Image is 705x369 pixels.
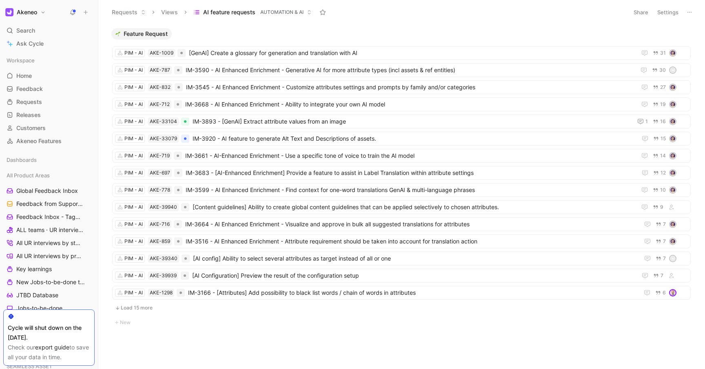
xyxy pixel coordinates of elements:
[186,82,633,92] span: IM-3545 - AI Enhanced Enrichment - Customize attributes settings and prompts by family and/or cat...
[124,49,143,57] div: PIM - AI
[193,117,629,126] span: IM-3893 - [GenAI] Extract attribute values from an image
[193,202,633,212] span: [Content guidelines] Ability to create global content guidelines that can be applied selectively ...
[3,224,95,236] a: ALL teams · UR interviews
[651,203,665,212] button: 9
[654,254,667,263] button: 7
[124,152,143,160] div: PIM - AI
[124,254,143,263] div: PIM - AI
[5,8,13,16] img: Akeneo
[3,276,95,288] a: New Jobs-to-be-done to review ([PERSON_NAME])
[8,342,90,362] div: Check our to save all your data in time.
[16,98,42,106] span: Requests
[112,63,691,77] a: PIM - AIAKE-787IM-3590 - AI Enhanced Enrichment - Generative AI for more attribute types (incl as...
[660,119,666,124] span: 16
[16,278,87,286] span: New Jobs-to-be-done to review ([PERSON_NAME])
[157,6,182,18] button: Views
[16,239,84,247] span: All UR interviews by status
[35,344,69,351] a: export guide
[651,83,667,92] button: 27
[3,169,95,354] div: All Product AreasGlobal Feedback InboxFeedback from Support TeamFeedback Inbox - TaggingALL teams...
[3,169,95,181] div: All Product Areas
[16,252,84,260] span: All UR interviews by projects
[3,135,95,147] a: Akeneo Features
[3,211,95,223] a: Feedback Inbox - Tagging
[3,54,95,66] div: Workspace
[670,50,676,56] img: avatar
[150,237,170,245] div: AKE-859
[189,48,633,58] span: [GenAI] Create a glossary for generation and translation with AI
[203,8,255,16] span: AI feature requests
[651,100,667,109] button: 19
[16,213,84,221] span: Feedback Inbox - Tagging
[124,272,143,280] div: PIM - AI
[3,302,95,314] a: Jobs-to-be-done
[124,30,168,38] span: Feature Request
[192,271,634,281] span: [AI Configuration] Preview the result of the configuration setup
[112,132,691,146] a: PIM - AIAKE-33079IM-3920 - AI feature to generate Alt Text and Descriptions of assets.15avatar
[16,85,43,93] span: Feedback
[16,226,84,234] span: ALL teams · UR interviews
[670,256,676,261] div: M
[150,203,177,211] div: AKE-39940
[150,66,170,74] div: AKE-787
[670,67,676,73] div: M
[150,117,177,126] div: AKE-33104
[670,119,676,124] img: avatar
[150,83,171,91] div: AKE-832
[3,250,95,262] a: All UR interviews by projects
[654,7,682,18] button: Settings
[651,49,667,57] button: 31
[3,122,95,134] a: Customers
[663,239,666,244] span: 7
[7,171,50,179] span: All Product Areas
[670,153,676,159] img: avatar
[112,149,691,163] a: PIM - AIAKE-719IM-3661 - AI-Enhanced Enrichment - Use a specific tone of voice to train the AI mo...
[3,24,95,37] div: Search
[186,168,634,178] span: IM-3683 - [AI-Enhanced Enrichment] Provide a feature to assist in Label Translation within attrib...
[663,290,666,295] span: 6
[670,170,676,176] img: avatar
[660,102,666,107] span: 19
[3,237,95,249] a: All UR interviews by status
[652,168,667,177] button: 12
[660,205,663,210] span: 9
[108,28,695,328] div: 🌱Feature RequestLoad 15 moreNew
[115,31,120,36] img: 🌱
[112,200,691,214] a: PIM - AIAKE-39940[Content guidelines] Ability to create global content guidelines that can be app...
[661,273,663,278] span: 7
[185,99,633,109] span: IM-3668 - AI Enhanced Enrichment - Ability to integrate your own AI model
[112,234,691,248] a: PIM - AIAKE-859IM-3516 - AI Enhanced Enrichment - Attribute requirement should be taken into acco...
[193,134,634,144] span: IM-3920 - AI feature to generate Alt Text and Descriptions of assets.
[663,222,666,227] span: 7
[150,254,177,263] div: AKE-39340
[16,111,41,119] span: Releases
[16,304,62,312] span: Jobs-to-be-done
[3,263,95,275] a: Key learnings
[112,303,691,313] button: Load 15 more
[16,39,44,49] span: Ask Cycle
[16,265,52,273] span: Key learnings
[186,185,633,195] span: IM-3599 - AI Enhanced Enrichment - Find context for one-word translations GenAI & multi-language ...
[670,239,676,244] img: avatar
[124,100,143,108] div: PIM - AI
[660,188,666,192] span: 10
[663,256,666,261] span: 7
[3,7,48,18] button: AkeneoAkeneo
[17,9,37,16] h1: Akeneo
[112,286,691,300] a: PIM - AIAKE-1298IM-3166 - [Attributes] Add possibility to black list words / chain of words in at...
[3,154,95,168] div: Dashboards
[630,7,652,18] button: Share
[654,237,667,246] button: 7
[7,56,35,64] span: Workspace
[3,198,95,210] a: Feedback from Support Team
[112,269,691,283] a: PIM - AIAKE-39939[AI Configuration] Preview the result of the configuration setup7
[150,169,170,177] div: AKE-697
[3,70,95,82] a: Home
[16,124,46,132] span: Customers
[16,26,35,35] span: Search
[670,102,676,107] img: avatar
[112,183,691,197] a: PIM - AIAKE-778IM-3599 - AI Enhanced Enrichment - Find context for one-word translations GenAI & ...
[3,154,95,166] div: Dashboards
[16,137,62,145] span: Akeneo Features
[112,46,691,60] a: PIM - AIAKE-1009[GenAI] Create a glossary for generation and translation with AI31avatar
